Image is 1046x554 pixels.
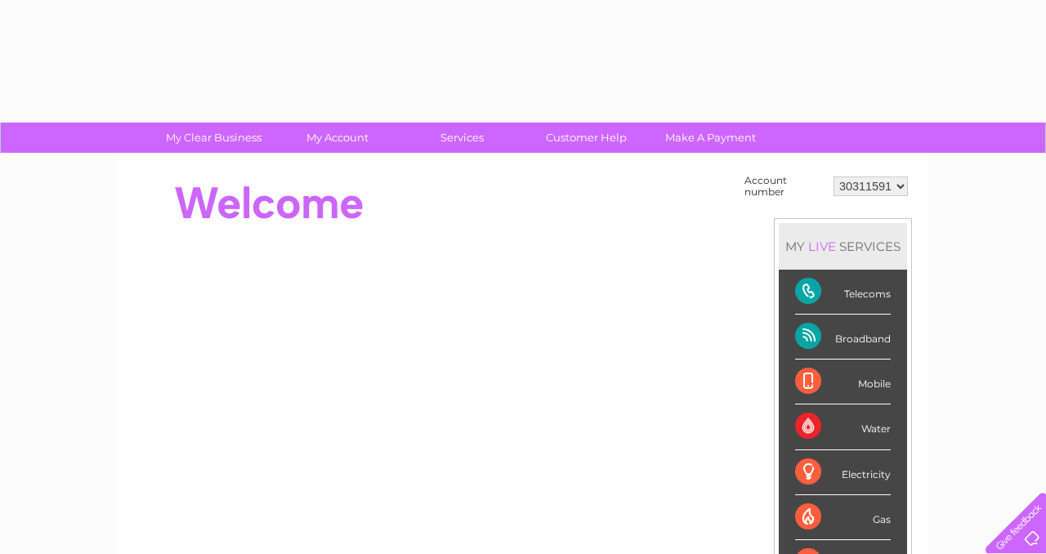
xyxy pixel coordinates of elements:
[270,123,405,153] a: My Account
[740,171,829,202] td: Account number
[795,495,891,540] div: Gas
[395,123,530,153] a: Services
[779,223,907,270] div: MY SERVICES
[795,315,891,360] div: Broadband
[795,404,891,449] div: Water
[146,123,281,153] a: My Clear Business
[643,123,778,153] a: Make A Payment
[795,360,891,404] div: Mobile
[795,450,891,495] div: Electricity
[805,239,839,254] div: LIVE
[795,270,891,315] div: Telecoms
[519,123,654,153] a: Customer Help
